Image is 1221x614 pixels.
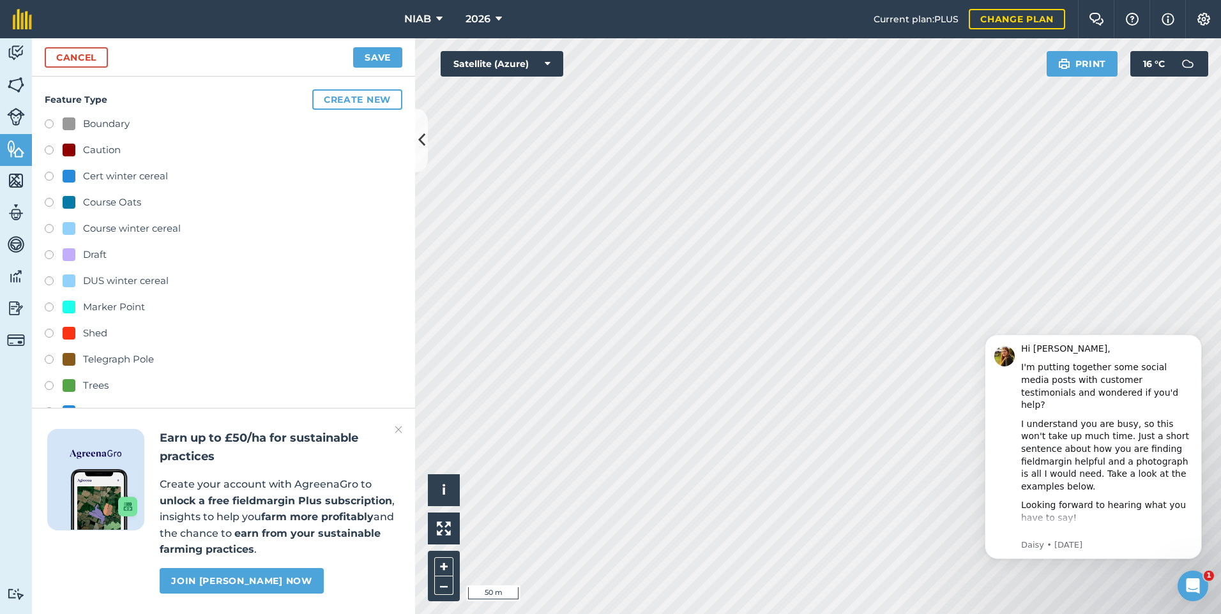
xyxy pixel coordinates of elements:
img: svg+xml;base64,PD94bWwgdmVyc2lvbj0iMS4wIiBlbmNvZGluZz0idXRmLTgiPz4KPCEtLSBHZW5lcmF0b3I6IEFkb2JlIE... [7,108,25,126]
a: Change plan [969,9,1065,29]
img: svg+xml;base64,PD94bWwgdmVyc2lvbj0iMS4wIiBlbmNvZGluZz0idXRmLTgiPz4KPCEtLSBHZW5lcmF0b3I6IEFkb2JlIE... [7,299,25,318]
img: svg+xml;base64,PHN2ZyB4bWxucz0iaHR0cDovL3d3dy53My5vcmcvMjAwMC9zdmciIHdpZHRoPSI1NiIgaGVpZ2h0PSI2MC... [7,171,25,190]
button: 16 °C [1130,51,1208,77]
img: svg+xml;base64,PD94bWwgdmVyc2lvbj0iMS4wIiBlbmNvZGluZz0idXRmLTgiPz4KPCEtLSBHZW5lcmF0b3I6IEFkb2JlIE... [7,588,25,600]
span: 1 [1204,571,1214,581]
div: Course Oats [83,195,141,210]
button: – [434,576,453,595]
h4: Feature Type [45,89,402,110]
span: Current plan : PLUS [874,12,959,26]
iframe: Intercom notifications message [966,318,1221,608]
img: svg+xml;base64,PHN2ZyB4bWxucz0iaHR0cDovL3d3dy53My5vcmcvMjAwMC9zdmciIHdpZHRoPSIxNyIgaGVpZ2h0PSIxNy... [1162,11,1174,27]
img: svg+xml;base64,PD94bWwgdmVyc2lvbj0iMS4wIiBlbmNvZGluZz0idXRmLTgiPz4KPCEtLSBHZW5lcmF0b3I6IEFkb2JlIE... [1175,51,1201,77]
div: Course winter cereal [83,221,181,236]
strong: farm more profitably [261,511,374,523]
img: svg+xml;base64,PD94bWwgdmVyc2lvbj0iMS4wIiBlbmNvZGluZz0idXRmLTgiPz4KPCEtLSBHZW5lcmF0b3I6IEFkb2JlIE... [7,203,25,222]
img: Four arrows, one pointing top left, one top right, one bottom right and the last bottom left [437,521,451,535]
strong: earn from your sustainable farming practices [160,527,381,556]
h2: Earn up to £50/ha for sustainable practices [160,429,400,466]
div: Telegraph Pole [83,352,154,367]
button: + [434,557,453,576]
span: 16 ° C [1143,51,1165,77]
img: Screenshot of the Gro app [71,469,137,530]
a: Cancel [45,47,108,68]
img: svg+xml;base64,PD94bWwgdmVyc2lvbj0iMS4wIiBlbmNvZGluZz0idXRmLTgiPz4KPCEtLSBHZW5lcmF0b3I6IEFkb2JlIE... [7,235,25,254]
button: Satellite (Azure) [441,51,563,77]
button: i [428,474,460,506]
div: Cert winter cereal [83,168,168,184]
div: Trees [83,378,109,393]
p: Create your account with AgreenaGro to , insights to help you and the chance to . [160,476,400,558]
div: Caution [83,142,121,158]
img: svg+xml;base64,PD94bWwgdmVyc2lvbj0iMS4wIiBlbmNvZGluZz0idXRmLTgiPz4KPCEtLSBHZW5lcmF0b3I6IEFkb2JlIE... [7,331,25,349]
div: Shed [83,326,107,341]
img: A cog icon [1196,13,1211,26]
div: Water [83,404,112,419]
img: fieldmargin Logo [13,9,32,29]
img: svg+xml;base64,PD94bWwgdmVyc2lvbj0iMS4wIiBlbmNvZGluZz0idXRmLTgiPz4KPCEtLSBHZW5lcmF0b3I6IEFkb2JlIE... [7,43,25,63]
img: svg+xml;base64,PHN2ZyB4bWxucz0iaHR0cDovL3d3dy53My5vcmcvMjAwMC9zdmciIHdpZHRoPSI1NiIgaGVpZ2h0PSI2MC... [7,75,25,94]
button: Print [1047,51,1118,77]
img: Two speech bubbles overlapping with the left bubble in the forefront [1089,13,1104,26]
div: DUS winter cereal [83,273,169,288]
div: Boundary [83,116,130,131]
img: svg+xml;base64,PD94bWwgdmVyc2lvbj0iMS4wIiBlbmNvZGluZz0idXRmLTgiPz4KPCEtLSBHZW5lcmF0b3I6IEFkb2JlIE... [7,267,25,286]
iframe: Intercom live chat [1178,571,1208,601]
div: Draft [83,247,107,262]
strong: unlock a free fieldmargin Plus subscription [160,495,392,507]
span: NIAB [404,11,431,27]
span: 2026 [466,11,490,27]
div: Marker Point [83,299,145,315]
button: Save [353,47,402,68]
img: svg+xml;base64,PHN2ZyB4bWxucz0iaHR0cDovL3d3dy53My5vcmcvMjAwMC9zdmciIHdpZHRoPSI1NiIgaGVpZ2h0PSI2MC... [7,139,25,158]
span: i [442,482,446,498]
img: svg+xml;base64,PHN2ZyB4bWxucz0iaHR0cDovL3d3dy53My5vcmcvMjAwMC9zdmciIHdpZHRoPSIxOSIgaGVpZ2h0PSIyNC... [1058,56,1070,71]
button: Create new [312,89,402,110]
a: Join [PERSON_NAME] now [160,568,323,594]
img: svg+xml;base64,PHN2ZyB4bWxucz0iaHR0cDovL3d3dy53My5vcmcvMjAwMC9zdmciIHdpZHRoPSIyMiIgaGVpZ2h0PSIzMC... [395,422,402,437]
img: A question mark icon [1125,13,1140,26]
